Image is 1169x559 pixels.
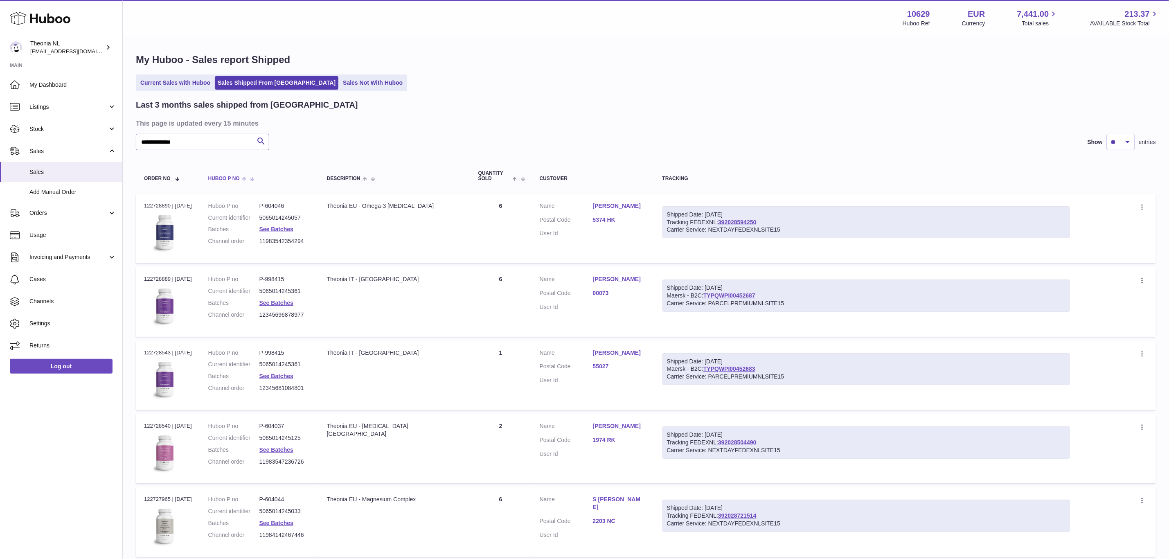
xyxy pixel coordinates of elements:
dt: Batches [208,519,259,527]
span: entries [1139,138,1156,146]
a: [PERSON_NAME] [593,275,646,283]
div: Theonia IT - [GEOGRAPHIC_DATA] [327,349,462,357]
dt: User Id [540,531,593,539]
a: See Batches [259,373,293,379]
div: 122728543 | [DATE] [144,349,192,356]
label: Show [1088,138,1103,146]
td: 1 [470,341,532,410]
span: 7,441.00 [1017,9,1049,20]
img: info@wholesomegoods.eu [10,41,22,54]
a: Current Sales with Huboo [137,76,213,90]
dt: Batches [208,299,259,307]
span: [EMAIL_ADDRESS][DOMAIN_NAME] [30,48,120,54]
a: 392028504490 [718,439,756,446]
dd: 5065014245033 [259,507,311,515]
dt: Current identifier [208,214,259,222]
h2: Last 3 months sales shipped from [GEOGRAPHIC_DATA] [136,99,358,110]
a: 392028594250 [718,219,756,225]
dt: Huboo P no [208,496,259,503]
a: See Batches [259,446,293,453]
div: Shipped Date: [DATE] [667,431,1065,439]
img: 106291725893008.jpg [144,286,185,327]
span: AVAILABLE Stock Total [1090,20,1159,27]
div: Shipped Date: [DATE] [667,284,1065,292]
dt: Huboo P no [208,202,259,210]
dd: P-604044 [259,496,311,503]
dt: Current identifier [208,507,259,515]
span: Cases [29,275,116,283]
dt: Postal Code [540,216,593,226]
div: Carrier Service: NEXTDAYFEDEXNLSITE15 [667,446,1065,454]
a: S [PERSON_NAME] [593,496,646,511]
dt: Huboo P no [208,275,259,283]
a: [PERSON_NAME] [593,202,646,210]
div: Carrier Service: NEXTDAYFEDEXNLSITE15 [667,226,1065,234]
span: Returns [29,342,116,349]
dt: Name [540,422,593,432]
dt: Batches [208,225,259,233]
a: TYPQWPI00452683 [703,365,755,372]
img: 106291725893198.jpg [144,433,185,473]
dt: Huboo P no [208,422,259,430]
dd: 11984142467446 [259,531,311,539]
span: Listings [29,103,108,111]
dd: 5065014245361 [259,361,311,368]
dt: Name [540,349,593,359]
div: 122728890 | [DATE] [144,202,192,210]
span: Usage [29,231,116,239]
div: Huboo Ref [903,20,930,27]
dt: User Id [540,230,593,237]
dt: Batches [208,372,259,380]
dd: P-998415 [259,275,311,283]
a: [PERSON_NAME] [593,349,646,357]
dt: Postal Code [540,363,593,372]
a: 00073 [593,289,646,297]
a: [PERSON_NAME] [593,422,646,430]
dt: User Id [540,450,593,458]
dt: Current identifier [208,361,259,368]
span: Channels [29,298,116,305]
div: 122728889 | [DATE] [144,275,192,283]
div: Tracking FEDEXNL: [662,426,1070,459]
td: 6 [470,194,532,263]
h3: This page is updated every 15 minutes [136,119,1154,128]
dt: Channel order [208,237,259,245]
span: Invoicing and Payments [29,253,108,261]
dd: 5065014245057 [259,214,311,222]
td: 2 [470,414,532,483]
div: Maersk - B2C: [662,353,1070,385]
h1: My Huboo - Sales report Shipped [136,53,1156,66]
a: Sales Not With Huboo [340,76,405,90]
dt: Channel order [208,531,259,539]
div: Shipped Date: [DATE] [667,504,1065,512]
div: Shipped Date: [DATE] [667,358,1065,365]
a: 1974 RK [593,436,646,444]
div: 122728540 | [DATE] [144,422,192,430]
div: 122727965 | [DATE] [144,496,192,503]
div: Tracking FEDEXNL: [662,500,1070,532]
div: Theonia NL [30,40,104,55]
div: Theonia EU - Magnesium Complex [327,496,462,503]
dt: Postal Code [540,436,593,446]
td: 6 [470,487,532,557]
div: Theonia EU - Omega-3 [MEDICAL_DATA] [327,202,462,210]
a: See Batches [259,520,293,526]
dt: Current identifier [208,287,259,295]
span: Sales [29,147,108,155]
a: 5374 HK [593,216,646,224]
dd: P-604046 [259,202,311,210]
span: Add Manual Order [29,188,116,196]
a: See Batches [259,226,293,232]
dd: 11983547236726 [259,458,311,466]
a: 55027 [593,363,646,370]
dd: 5065014245361 [259,287,311,295]
div: Tracking FEDEXNL: [662,206,1070,239]
a: 7,441.00 Total sales [1017,9,1059,27]
dt: Name [540,275,593,285]
dd: 5065014245125 [259,434,311,442]
div: Shipped Date: [DATE] [667,211,1065,219]
div: Theonia IT - [GEOGRAPHIC_DATA] [327,275,462,283]
div: Carrier Service: PARCELPREMIUMNLSITE15 [667,300,1065,307]
div: Maersk - B2C: [662,279,1070,312]
dd: 12345696878977 [259,311,311,319]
